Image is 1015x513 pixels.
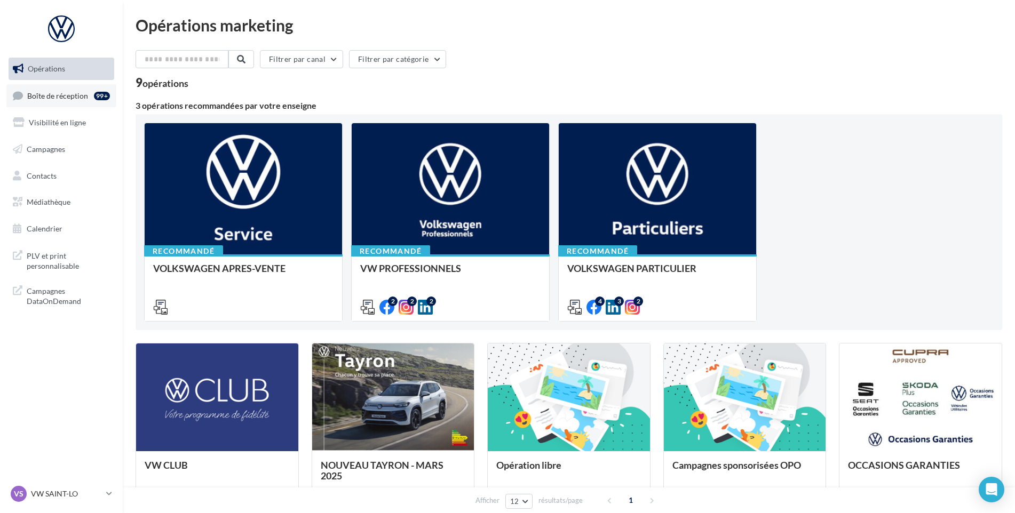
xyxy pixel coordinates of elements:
div: Recommandé [144,245,223,257]
button: Filtrer par catégorie [349,50,446,68]
div: 9 [136,77,188,89]
span: Campagnes DataOnDemand [27,284,110,307]
div: 2 [407,296,417,306]
span: NOUVEAU TAYRON - MARS 2025 [321,459,443,482]
span: Campagnes [27,145,65,154]
button: 12 [505,494,533,509]
span: Campagnes sponsorisées OPO [672,459,801,471]
div: Open Intercom Messenger [979,477,1004,502]
span: OCCASIONS GARANTIES [848,459,960,471]
div: 99+ [94,92,110,100]
a: PLV et print personnalisable [6,244,116,276]
button: Filtrer par canal [260,50,343,68]
span: VOLKSWAGEN APRES-VENTE [153,262,286,274]
span: VW PROFESSIONNELS [360,262,461,274]
a: Médiathèque [6,191,116,213]
span: VS [14,488,23,499]
a: Campagnes DataOnDemand [6,279,116,311]
div: 2 [426,296,436,306]
span: Afficher [475,495,499,506]
span: 1 [622,492,639,509]
span: VW CLUB [145,459,188,471]
span: Contacts [27,171,57,180]
p: VW SAINT-LO [31,488,102,499]
a: Opérations [6,58,116,80]
span: Calendrier [27,224,62,233]
div: Recommandé [351,245,430,257]
span: résultats/page [538,495,583,506]
span: Visibilité en ligne [29,118,86,127]
a: Campagnes [6,138,116,161]
span: Boîte de réception [27,91,88,100]
span: 12 [510,497,519,506]
div: 4 [595,296,605,306]
span: PLV et print personnalisable [27,249,110,271]
span: Médiathèque [27,197,70,206]
span: Opérations [28,64,65,73]
a: VS VW SAINT-LO [9,484,114,504]
div: 3 opérations recommandées par votre enseigne [136,101,1002,110]
span: VOLKSWAGEN PARTICULIER [567,262,696,274]
div: 2 [633,296,643,306]
a: Calendrier [6,218,116,240]
div: Recommandé [558,245,637,257]
a: Visibilité en ligne [6,111,116,134]
div: Opérations marketing [136,17,1002,33]
div: 2 [388,296,398,306]
span: Opération libre [496,459,561,471]
div: 3 [614,296,624,306]
a: Boîte de réception99+ [6,84,116,107]
div: opérations [142,78,188,88]
a: Contacts [6,165,116,187]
